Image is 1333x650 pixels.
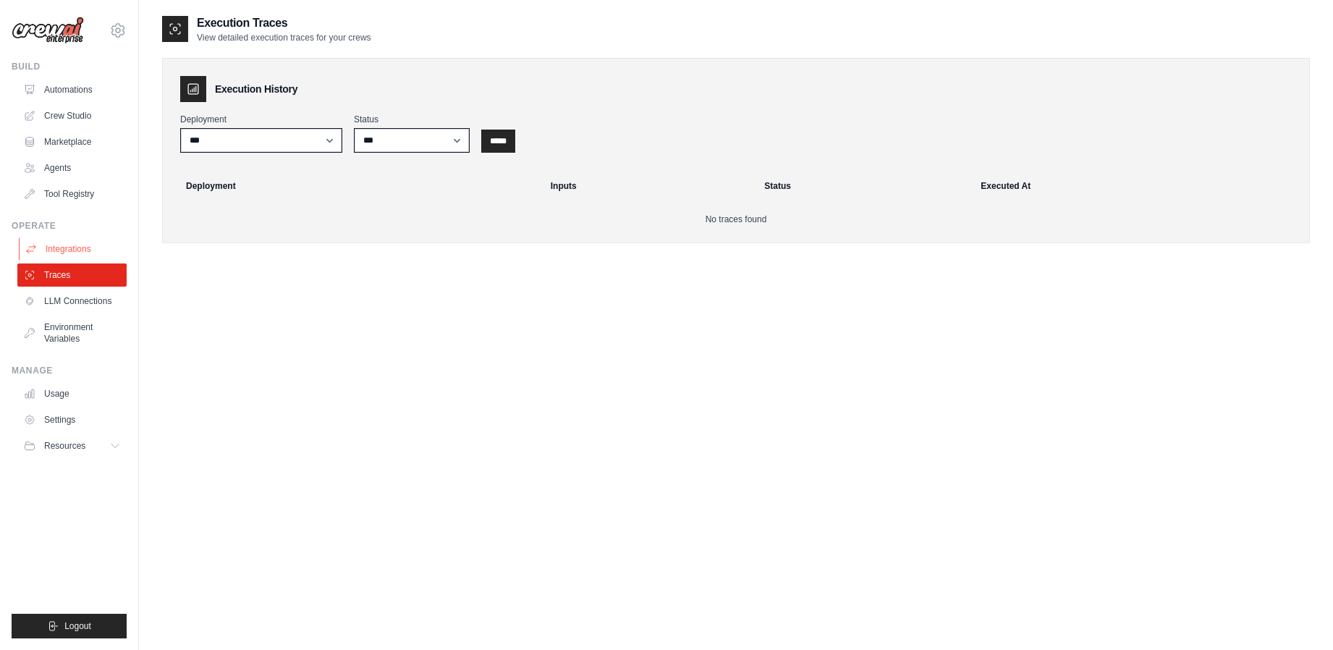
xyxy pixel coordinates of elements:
[17,182,127,206] a: Tool Registry
[17,316,127,350] a: Environment Variables
[17,263,127,287] a: Traces
[17,78,127,101] a: Automations
[17,156,127,180] a: Agents
[12,365,127,376] div: Manage
[17,104,127,127] a: Crew Studio
[169,170,542,202] th: Deployment
[180,214,1292,225] p: No traces found
[180,114,342,125] label: Deployment
[12,61,127,72] div: Build
[12,17,84,44] img: Logo
[197,14,371,32] h2: Execution Traces
[17,408,127,431] a: Settings
[756,170,972,202] th: Status
[12,614,127,638] button: Logout
[44,440,85,452] span: Resources
[17,130,127,153] a: Marketplace
[64,620,91,632] span: Logout
[972,170,1303,202] th: Executed At
[19,237,128,261] a: Integrations
[17,290,127,313] a: LLM Connections
[542,170,756,202] th: Inputs
[215,82,297,96] h3: Execution History
[197,32,371,43] p: View detailed execution traces for your crews
[354,114,470,125] label: Status
[17,382,127,405] a: Usage
[17,434,127,457] button: Resources
[12,220,127,232] div: Operate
